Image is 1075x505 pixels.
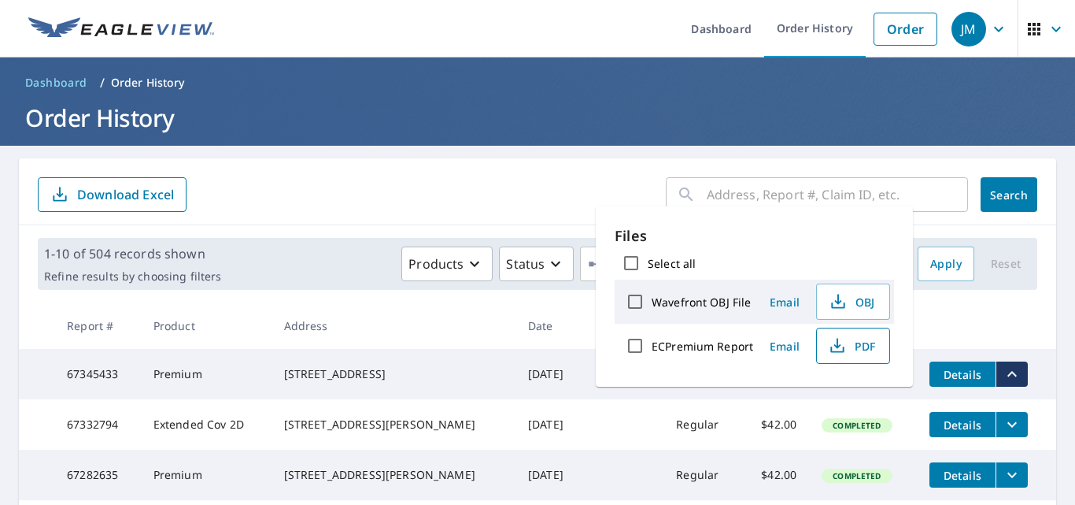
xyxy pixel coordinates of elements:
[284,366,503,382] div: [STREET_ADDRESS]
[929,412,996,437] button: detailsBtn-67332794
[100,73,105,92] li: /
[25,75,87,91] span: Dashboard
[823,420,890,431] span: Completed
[19,102,1056,134] h1: Order History
[284,467,503,483] div: [STREET_ADDRESS][PERSON_NAME]
[939,418,986,433] span: Details
[141,399,272,450] td: Extended Cov 2D
[816,328,890,364] button: PDF
[54,450,141,500] td: 67282635
[77,186,174,203] p: Download Excel
[816,284,890,320] button: OBJ
[996,362,1028,387] button: filesDropdownBtn-67345433
[929,362,996,387] button: detailsBtn-67345433
[580,247,669,281] button: Orgs
[54,349,141,399] td: 67345433
[515,399,584,450] td: [DATE]
[652,339,753,354] label: ECPremium Report
[401,247,493,281] button: Products
[648,256,696,271] label: Select all
[584,303,664,349] th: Claim ID
[996,412,1028,437] button: filesDropdownBtn-67332794
[587,254,640,274] span: Orgs
[741,399,810,450] td: $42.00
[939,367,986,382] span: Details
[823,470,890,481] span: Completed
[759,290,810,314] button: Email
[874,13,937,46] a: Order
[663,399,741,450] td: Regular
[951,12,986,46] div: JM
[515,349,584,399] td: [DATE]
[272,303,515,349] th: Address
[766,339,803,354] span: Email
[284,417,503,433] div: [STREET_ADDRESS][PERSON_NAME]
[499,247,574,281] button: Status
[707,173,968,217] input: Address, Report #, Claim ID, etc.
[826,292,877,311] span: OBJ
[615,225,894,247] p: Files
[19,70,1056,95] nav: breadcrumb
[766,295,803,310] span: Email
[38,177,187,212] button: Download Excel
[929,462,996,488] button: detailsBtn-67282635
[663,450,741,500] td: Regular
[939,468,986,483] span: Details
[515,303,584,349] th: Date
[826,336,877,355] span: PDF
[111,75,185,91] p: Order History
[981,177,1037,212] button: Search
[19,70,94,95] a: Dashboard
[918,247,974,281] button: Apply
[28,17,214,41] img: EV Logo
[515,450,584,500] td: [DATE]
[141,349,272,399] td: Premium
[930,254,962,274] span: Apply
[141,450,272,500] td: Premium
[54,303,141,349] th: Report #
[996,462,1028,488] button: filesDropdownBtn-67282635
[652,295,751,310] label: Wavefront OBJ File
[44,269,221,284] p: Refine results by choosing filters
[993,188,1025,202] span: Search
[408,254,464,273] p: Products
[759,334,810,358] button: Email
[741,450,810,500] td: $42.00
[44,244,221,263] p: 1-10 of 504 records shown
[54,399,141,450] td: 67332794
[141,303,272,349] th: Product
[506,254,545,273] p: Status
